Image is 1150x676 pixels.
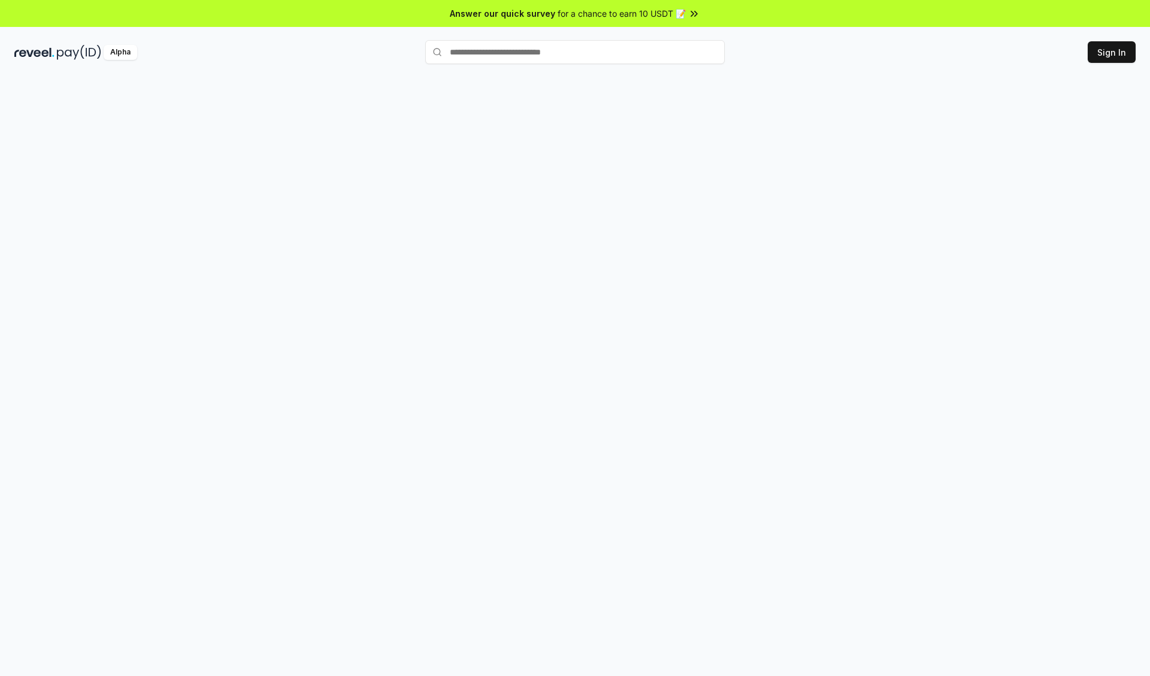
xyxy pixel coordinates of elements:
img: pay_id [57,45,101,60]
img: reveel_dark [14,45,55,60]
span: for a chance to earn 10 USDT 📝 [558,7,686,20]
button: Sign In [1088,41,1136,63]
div: Alpha [104,45,137,60]
span: Answer our quick survey [450,7,555,20]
